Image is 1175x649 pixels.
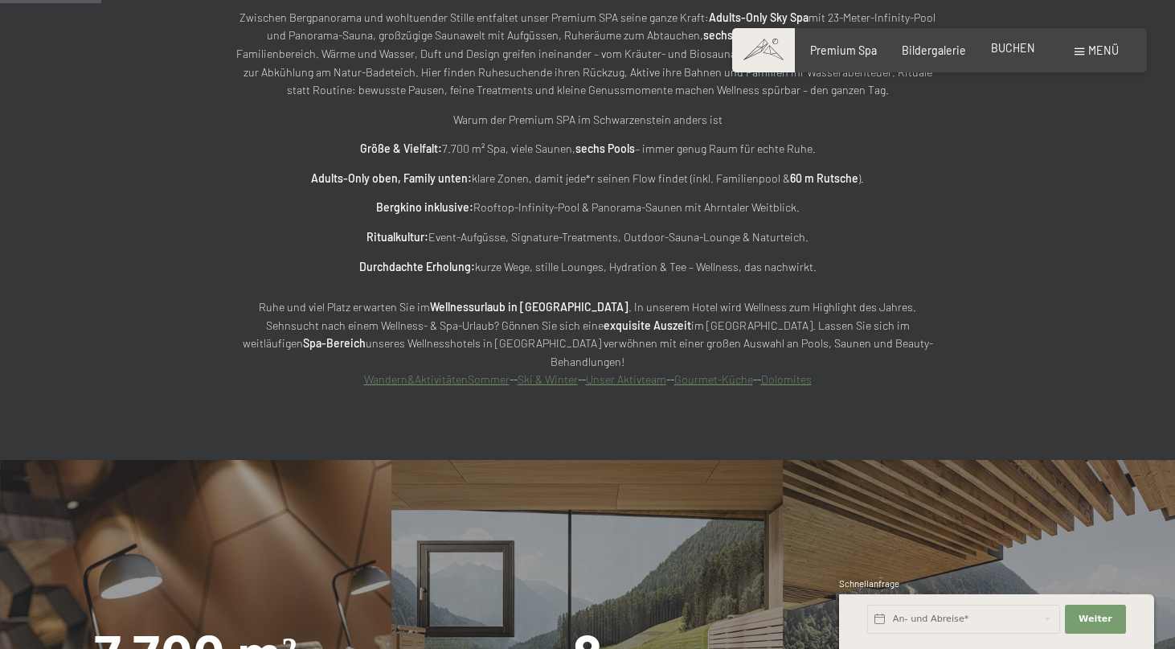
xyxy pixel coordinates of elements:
strong: Ritualkultur: [366,230,428,244]
button: Weiter [1065,605,1126,634]
p: Event-Aufgüsse, Signature-Treatments, Outdoor-Sauna-Lounge & Naturteich. [234,228,941,247]
a: Gourmet-Küche [674,372,753,386]
strong: Spa-Bereich [303,336,366,350]
strong: Durchdachte Erholung: [359,260,475,273]
strong: exquisite Auszeit [604,318,691,332]
a: Wandern&AktivitätenSommer [364,372,510,386]
strong: Bergkino inklusive: [376,200,473,214]
a: Bildergalerie [902,43,966,57]
strong: sechs In- & Outdoor-Pools [703,28,836,42]
strong: Adults-Only Sky Spa [709,10,809,24]
span: Weiter [1079,613,1112,626]
strong: 60 m Rutsche [790,171,858,185]
strong: Größe & Vielfalt: [360,142,442,155]
a: Dolomites [761,372,812,386]
strong: Wellnessurlaub in [GEOGRAPHIC_DATA] [430,300,628,314]
span: Schnellanfrage [839,578,899,589]
strong: Adults-Only oben, Family unten: [311,171,472,185]
p: Zwischen Bergpanorama und wohltuender Stille entfaltet unser Premium SPA seine ganze Kraft: mit 2... [234,9,941,100]
a: Unser Aktivteam [586,372,666,386]
p: Rooftop-Infinity-Pool & Panorama-Saunen mit Ahrntaler Weitblick. [234,199,941,217]
span: Menü [1088,43,1119,57]
p: klare Zonen, damit jede*r seinen Flow findet (inkl. Familienpool & ). [234,170,941,188]
p: 7.700 m² Spa, viele Saunen, – immer genug Raum für echte Ruhe. [234,140,941,158]
p: kurze Wege, stille Lounges, Hydration & Tee – Wellness, das nachwirkt. [234,258,941,277]
a: BUCHEN [991,41,1035,55]
a: Ski & Winter [518,372,578,386]
strong: sechs Pools [575,142,635,155]
p: Ruhe und viel Platz erwarten Sie im . In unserem Hotel wird Wellness zum Highlight des Jahres. Se... [234,298,941,389]
a: Premium Spa [810,43,877,57]
p: Warum der Premium SPA im Schwarzenstein anders ist [234,111,941,129]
